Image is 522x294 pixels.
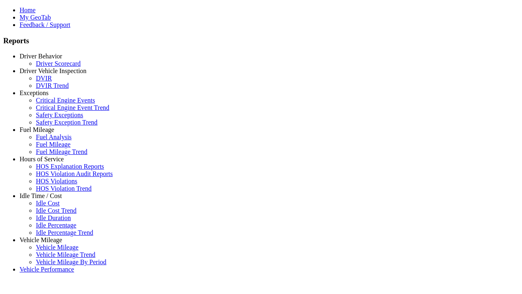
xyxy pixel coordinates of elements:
a: Vehicle Performance [20,266,74,273]
a: Driver Scorecard [36,60,81,67]
h3: Reports [3,36,519,45]
a: Idle Cost Trend [36,207,77,214]
a: Idle Duration [36,214,71,221]
a: HOS Violations [36,178,77,185]
a: Idle Percentage Trend [36,229,93,236]
a: Vehicle Mileage [20,236,62,243]
a: Feedback / Support [20,21,70,28]
a: Fuel Mileage Trend [36,148,87,155]
a: HOS Explanation Reports [36,163,104,170]
a: Safety Exception Trend [36,119,97,126]
a: Fuel Analysis [36,134,72,140]
a: Safety Exceptions [36,111,83,118]
a: Critical Engine Events [36,97,95,104]
a: DVIR Trend [36,82,69,89]
a: Vehicle Mileage By Period [36,258,106,265]
a: My GeoTab [20,14,51,21]
a: Vehicle Mileage [36,244,78,251]
a: Idle Cost [36,200,60,207]
a: Critical Engine Event Trend [36,104,109,111]
a: Vehicle Mileage Trend [36,251,95,258]
a: DVIR [36,75,52,82]
a: Hours of Service [20,156,64,163]
a: Idle Time / Cost [20,192,62,199]
a: Driver Behavior [20,53,62,60]
a: HOS Violation Audit Reports [36,170,113,177]
a: Fuel Mileage [20,126,54,133]
a: HOS Violation Trend [36,185,92,192]
a: Idle Percentage [36,222,76,229]
a: Fuel Mileage [36,141,71,148]
a: Home [20,7,35,13]
a: Driver Vehicle Inspection [20,67,86,74]
a: Exceptions [20,89,49,96]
